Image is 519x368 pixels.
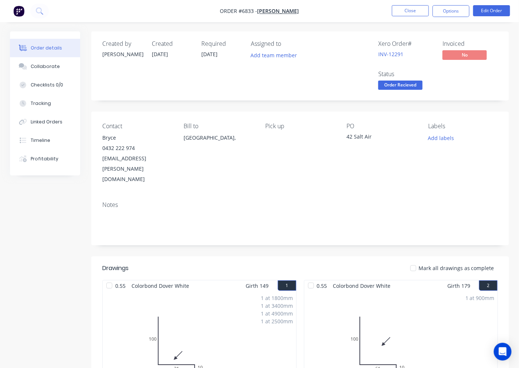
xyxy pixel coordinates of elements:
[424,133,458,143] button: Add labels
[31,137,50,144] div: Timeline
[347,123,417,130] div: PO
[112,280,129,291] span: 0.55
[31,82,63,88] div: Checklists 0/0
[10,76,80,94] button: Checklists 0/0
[13,6,24,17] img: Factory
[443,50,487,59] span: No
[447,280,470,291] span: Girth 179
[220,8,257,15] span: Order #6833 -
[378,81,423,92] button: Order Recieved
[419,264,494,272] span: Mark all drawings as complete
[278,280,296,291] button: 1
[494,343,512,361] div: Open Intercom Messenger
[465,294,495,302] div: 1 at 900mm
[251,40,325,47] div: Assigned to
[261,302,293,310] div: 1 at 3400mm
[102,201,498,208] div: Notes
[257,8,299,15] a: [PERSON_NAME]
[31,156,58,162] div: Profitability
[102,50,143,58] div: [PERSON_NAME]
[201,51,218,58] span: [DATE]
[31,119,62,125] div: Linked Orders
[152,40,192,47] div: Created
[102,143,172,153] div: 0432 222 974
[129,280,192,291] span: Colorbond Dover White
[184,133,254,156] div: [GEOGRAPHIC_DATA],
[261,310,293,317] div: 1 at 4900mm
[152,51,168,58] span: [DATE]
[10,39,80,57] button: Order details
[247,50,301,60] button: Add team member
[473,5,510,16] button: Edit Order
[347,133,417,143] div: 42 Salt Air
[10,113,80,131] button: Linked Orders
[10,57,80,76] button: Collaborate
[184,123,254,130] div: Bill to
[102,133,172,184] div: Bryce0432 222 974[EMAIL_ADDRESS][PERSON_NAME][DOMAIN_NAME]
[10,94,80,113] button: Tracking
[102,133,172,143] div: Bryce
[251,50,301,60] button: Add team member
[378,71,434,78] div: Status
[31,63,60,70] div: Collaborate
[265,123,335,130] div: Pick up
[443,40,498,47] div: Invoiced
[31,45,62,51] div: Order details
[184,133,254,143] div: [GEOGRAPHIC_DATA],
[392,5,429,16] button: Close
[433,5,470,17] button: Options
[479,280,498,291] button: 2
[378,40,434,47] div: Xero Order #
[378,81,423,90] span: Order Recieved
[10,150,80,168] button: Profitability
[330,280,394,291] span: Colorbond Dover White
[428,123,498,130] div: Labels
[102,40,143,47] div: Created by
[314,280,330,291] span: 0.55
[246,280,269,291] span: Girth 149
[31,100,51,107] div: Tracking
[102,153,172,184] div: [EMAIL_ADDRESS][PERSON_NAME][DOMAIN_NAME]
[261,294,293,302] div: 1 at 1800mm
[10,131,80,150] button: Timeline
[102,264,129,273] div: Drawings
[201,40,242,47] div: Required
[261,317,293,325] div: 1 at 2500mm
[378,51,403,58] a: INV-12291
[102,123,172,130] div: Contact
